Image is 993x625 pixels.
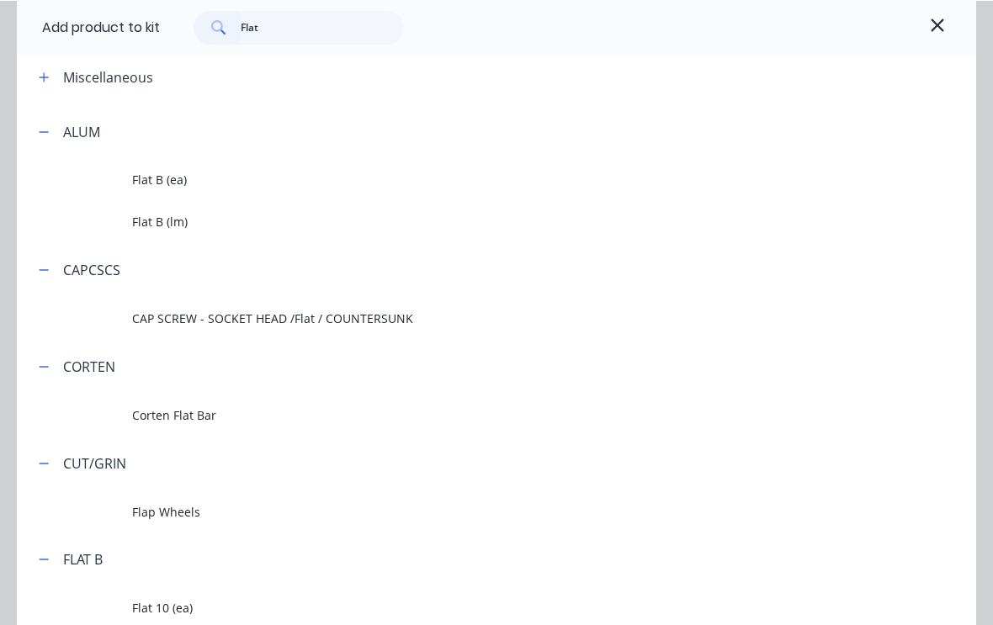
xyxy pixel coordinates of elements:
[63,454,126,474] div: CUT/GRIN
[132,310,808,328] span: CAP SCREW - SOCKET HEAD /Flat / COUNTERSUNK
[63,261,120,281] div: CAPCSCS
[132,407,808,425] span: Corten Flat Bar
[132,214,808,231] span: Flat B (lm)
[42,18,160,38] div: Add product to kit
[132,600,808,617] span: Flat 10 (ea)
[63,358,115,378] div: CORTEN
[241,11,405,45] input: Search...
[132,172,808,189] span: Flat B (ea)
[63,123,100,143] div: ALUM
[132,504,808,522] span: Flap Wheels
[63,68,153,88] div: Miscellaneous
[63,550,103,570] div: FLAT B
